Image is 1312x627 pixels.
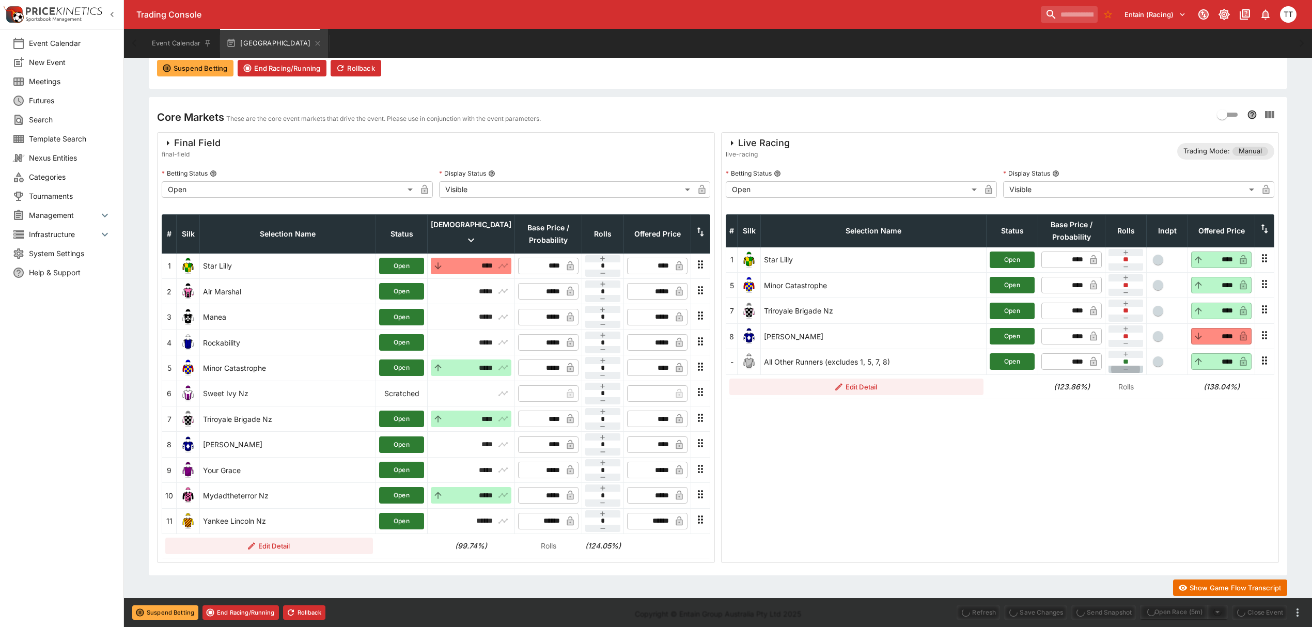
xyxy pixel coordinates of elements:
[1041,381,1102,392] h6: (123.86%)
[180,283,196,300] img: runner 2
[379,283,424,300] button: Open
[1188,214,1255,247] th: Offered Price
[741,252,757,268] img: runner 1
[726,181,980,198] div: Open
[162,381,177,406] td: 6
[379,436,424,453] button: Open
[29,133,111,144] span: Template Search
[761,298,987,323] td: Triroyale Brigade Nz
[379,359,424,376] button: Open
[200,304,376,330] td: Manea
[624,214,691,253] th: Offered Price
[200,253,376,278] td: Star Lilly
[162,181,416,198] div: Open
[1277,3,1300,26] button: Tala Taufale
[238,60,326,76] button: End Racing/Running
[210,170,217,177] button: Betting Status
[180,309,196,325] img: runner 3
[761,273,987,298] td: Minor Catastrophe
[162,169,208,178] p: Betting Status
[180,436,196,453] img: runner 8
[761,349,987,374] td: All Other Runners (excludes 1, 5, 7, 8)
[200,355,376,381] td: Minor Catastrophe
[26,7,102,15] img: PriceKinetics
[29,248,111,259] span: System Settings
[162,253,177,278] td: 1
[200,279,376,304] td: Air Marshal
[990,353,1035,370] button: Open
[990,277,1035,293] button: Open
[200,457,376,482] td: Your Grace
[1256,5,1275,24] button: Notifications
[990,303,1035,319] button: Open
[162,355,177,381] td: 5
[1140,605,1228,619] div: split button
[379,334,424,351] button: Open
[202,605,279,620] button: End Racing/Running
[582,214,624,253] th: Rolls
[741,328,757,344] img: runner 8
[379,513,424,529] button: Open
[439,169,486,178] p: Display Status
[162,330,177,355] td: 4
[439,181,694,198] div: Visible
[283,605,325,620] button: Rollback
[200,330,376,355] td: Rockability
[29,267,111,278] span: Help & Support
[376,214,428,253] th: Status
[136,9,1037,20] div: Trading Console
[738,214,761,247] th: Silk
[726,149,790,160] span: live-racing
[518,540,579,551] p: Rolls
[379,309,424,325] button: Open
[200,214,376,253] th: Selection Name
[200,432,376,457] td: [PERSON_NAME]
[1147,214,1188,247] th: Independent
[165,538,373,554] button: Edit Detail
[585,540,621,551] h6: (124.05%)
[1191,381,1252,392] h6: (138.04%)
[162,406,177,432] td: 7
[220,29,328,58] button: [GEOGRAPHIC_DATA]
[177,214,200,253] th: Silk
[1232,146,1268,156] span: Manual
[379,258,424,274] button: Open
[29,76,111,87] span: Meetings
[726,273,738,298] td: 5
[162,149,221,160] span: final-field
[1108,381,1144,392] p: Rolls
[1291,606,1304,619] button: more
[741,303,757,319] img: runner 7
[1236,5,1254,24] button: Documentation
[29,152,111,163] span: Nexus Entities
[162,457,177,482] td: 9
[726,349,738,374] td: -
[180,258,196,274] img: runner 1
[741,353,757,370] img: blank-silk.png
[1105,214,1147,247] th: Rolls
[29,95,111,106] span: Futures
[761,214,987,247] th: Selection Name
[29,210,99,221] span: Management
[1118,6,1192,23] button: Select Tenant
[379,388,424,399] p: Scratched
[162,279,177,304] td: 2
[515,214,582,253] th: Base Price / Probability
[1280,6,1297,23] div: Tala Taufale
[379,411,424,427] button: Open
[761,323,987,349] td: [PERSON_NAME]
[1215,5,1233,24] button: Toggle light/dark mode
[990,252,1035,268] button: Open
[162,508,177,534] td: 11
[987,214,1038,247] th: Status
[3,4,24,25] img: PriceKinetics Logo
[726,298,738,323] td: 7
[180,462,196,478] img: runner 9
[990,328,1035,344] button: Open
[29,171,111,182] span: Categories
[761,247,987,272] td: Star Lilly
[726,247,738,272] td: 1
[726,169,772,178] p: Betting Status
[200,508,376,534] td: Yankee Lincoln Nz
[157,111,224,124] h4: Core Markets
